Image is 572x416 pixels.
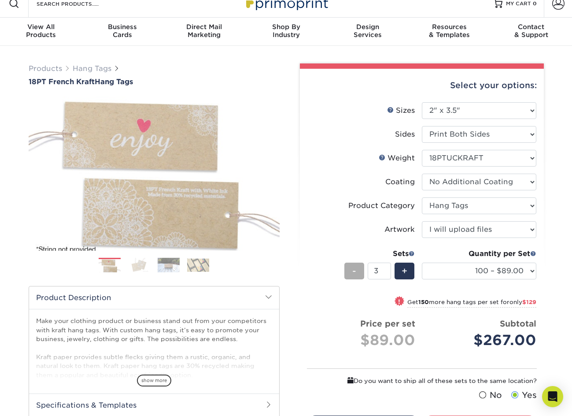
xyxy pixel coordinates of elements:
div: Do you want to ship all of these sets to the same location? [307,376,537,386]
a: 18PT French KraftHang Tags [29,78,280,86]
div: Sizes [387,105,415,116]
div: Select your options: [307,69,537,102]
a: Resources& Templates [409,18,491,46]
span: + [402,264,407,278]
a: DesignServices [327,18,409,46]
span: $129 [522,299,536,305]
div: Sets [344,249,415,259]
small: Get more hang tags per set for [407,299,536,308]
a: Direct MailMarketing [163,18,245,46]
strong: Subtotal [500,319,536,328]
div: Industry [245,23,327,39]
span: show more [137,375,171,386]
img: Hang Tags 02 [128,258,150,273]
div: Weight [379,153,415,163]
span: Design [327,23,409,31]
span: ! [398,297,400,306]
a: Products [29,64,62,73]
div: Open Intercom Messenger [542,386,563,407]
img: Hang Tags 04 [187,258,209,272]
div: & Support [490,23,572,39]
span: only [509,299,536,305]
strong: 150 [418,299,429,305]
a: Hang Tags [73,64,111,73]
div: Artwork [384,224,415,235]
h1: Hang Tags [29,78,280,86]
strong: Price per set [360,319,415,328]
label: Yes [509,389,537,401]
a: Contact& Support [490,18,572,46]
img: Hang Tags 03 [158,257,180,273]
h2: Product Description [29,286,279,309]
div: Coating [385,177,415,187]
div: $89.00 [314,330,415,351]
div: Cards [82,23,164,39]
span: 0 [533,0,537,7]
div: Sides [395,129,415,140]
img: 18PT French Kraft 01 [29,90,280,257]
span: 18PT French Kraft [29,78,95,86]
div: Quantity per Set [422,249,536,259]
img: Hang Tags 01 [99,258,121,273]
a: BusinessCards [82,18,164,46]
div: Product Category [348,201,415,211]
span: Direct Mail [163,23,245,31]
div: Marketing [163,23,245,39]
div: $267.00 [428,330,536,351]
p: Make your clothing product or business stand out from your competitors with kraft hang tags. With... [36,316,272,379]
span: Contact [490,23,572,31]
div: Services [327,23,409,39]
a: Shop ByIndustry [245,18,327,46]
span: Resources [409,23,491,31]
span: Business [82,23,164,31]
span: - [352,264,356,278]
div: & Templates [409,23,491,39]
label: No [477,389,502,401]
span: Shop By [245,23,327,31]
